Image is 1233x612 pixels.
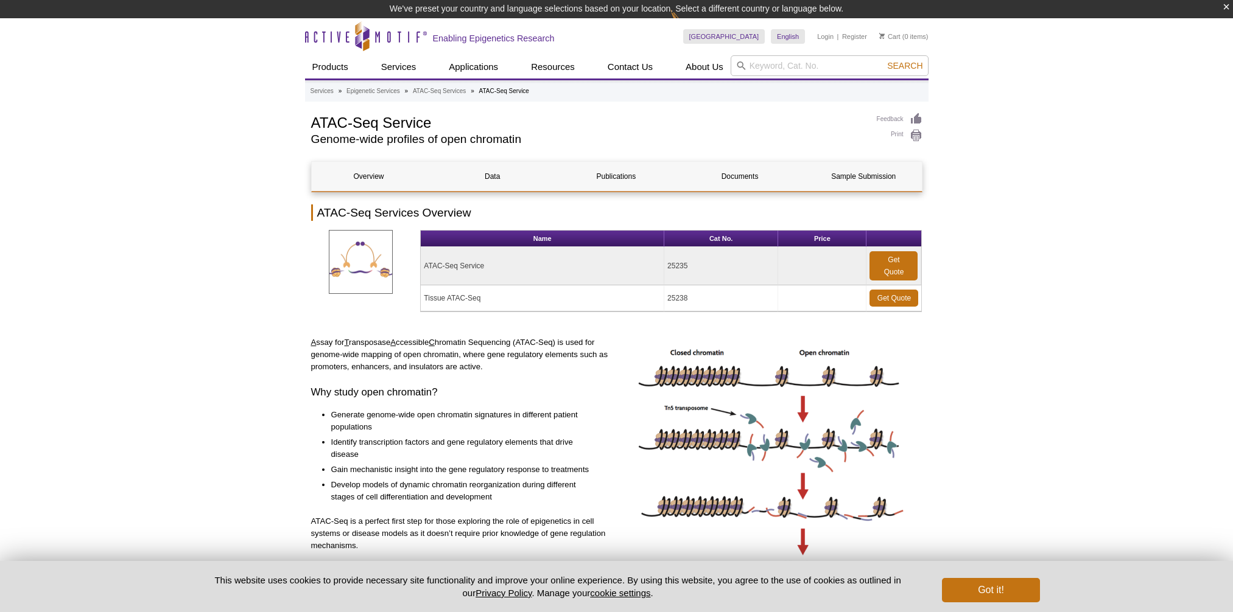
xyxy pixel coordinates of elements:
[842,32,867,41] a: Register
[670,9,703,38] img: Change Here
[421,285,664,311] td: Tissue ATAC-Seq
[683,162,797,191] a: Documents
[778,231,866,247] th: Price
[344,338,349,347] u: T
[311,204,922,221] h2: ATAC-Seq Services Overview
[429,338,435,347] u: C
[311,385,613,400] h3: Why study open chromatin?
[305,55,356,78] a: Products
[524,55,582,78] a: Resources
[634,336,908,573] img: ATAC-Seq image
[311,86,334,97] a: Services
[374,55,424,78] a: Services
[331,464,600,476] li: Gain mechanistic insight into the gene regulatory response to treatments
[339,88,342,94] li: »
[879,29,929,44] li: (0 items)
[806,162,921,191] a: Sample Submission
[471,88,474,94] li: »
[433,33,555,44] h2: Enabling Epigenetics Research
[421,247,664,285] td: ATAC-Seq Service
[771,29,805,44] a: English
[879,32,901,41] a: Cart
[390,338,396,347] u: A
[479,88,529,94] li: ATAC-Seq Service
[664,285,778,311] td: 25238
[346,86,400,97] a: Epigenetic Services
[731,55,929,76] input: Keyword, Cat. No.
[331,409,600,433] li: Generate genome-wide open chromatin signatures in different patient populations
[942,578,1039,602] button: Got it!
[329,230,393,294] img: ATAC-SeqServices
[441,55,505,78] a: Applications
[421,231,664,247] th: Name
[869,251,918,280] a: Get Quote
[879,33,885,39] img: Your Cart
[817,32,834,41] a: Login
[590,588,650,598] button: cookie settings
[194,574,922,599] p: This website uses cookies to provide necessary site functionality and improve your online experie...
[887,61,922,71] span: Search
[311,134,865,145] h2: Genome-wide profiles of open chromatin
[877,129,922,142] a: Print
[678,55,731,78] a: About Us
[311,338,317,347] u: A
[331,436,600,461] li: Identify transcription factors and gene regulatory elements that drive disease
[435,162,550,191] a: Data
[413,86,466,97] a: ATAC-Seq Services
[311,336,613,373] p: ssay for ransposase ccessible hromatin Sequencing (ATAC-Seq) is used for genome-wide mapping of o...
[837,29,839,44] li: |
[683,29,765,44] a: [GEOGRAPHIC_DATA]
[664,247,778,285] td: 25235
[311,113,865,131] h1: ATAC-Seq Service
[331,479,600,503] li: Develop models of dynamic chromatin reorganization during different stages of cell differentiatio...
[600,55,660,78] a: Contact Us
[869,290,918,307] a: Get Quote
[877,113,922,126] a: Feedback
[664,231,778,247] th: Cat No.
[883,60,926,71] button: Search
[312,162,426,191] a: Overview
[559,162,673,191] a: Publications
[311,515,613,552] p: ATAC-Seq is a perfect first step for those exploring the role of epigenetics in cell systems or d...
[476,588,532,598] a: Privacy Policy
[405,88,409,94] li: »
